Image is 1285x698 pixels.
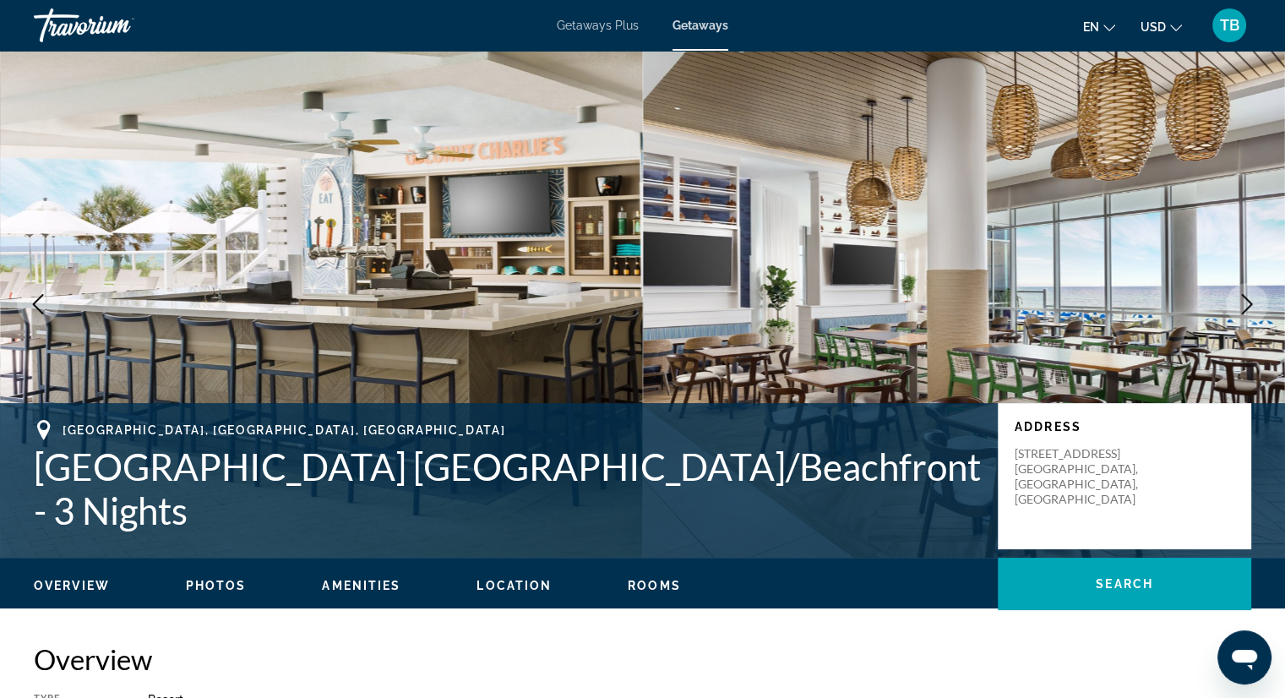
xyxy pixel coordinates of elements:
[1220,17,1239,34] span: TB
[628,579,681,592] span: Rooms
[1141,14,1182,39] button: Change currency
[322,578,400,593] button: Amenities
[1083,14,1115,39] button: Change language
[186,578,247,593] button: Photos
[1207,8,1251,43] button: User Menu
[1015,446,1150,507] p: [STREET_ADDRESS] [GEOGRAPHIC_DATA], [GEOGRAPHIC_DATA], [GEOGRAPHIC_DATA]
[476,579,552,592] span: Location
[34,579,110,592] span: Overview
[34,3,203,47] a: Travorium
[17,283,59,325] button: Previous image
[672,19,728,32] a: Getaways
[557,19,639,32] a: Getaways Plus
[1015,420,1234,434] p: Address
[998,558,1251,610] button: Search
[1217,630,1271,684] iframe: Button to launch messaging window
[628,578,681,593] button: Rooms
[322,579,400,592] span: Amenities
[476,578,552,593] button: Location
[1083,20,1099,34] span: en
[34,444,981,532] h1: [GEOGRAPHIC_DATA] [GEOGRAPHIC_DATA]/Beachfront - 3 Nights
[34,642,1251,676] h2: Overview
[1141,20,1166,34] span: USD
[1226,283,1268,325] button: Next image
[186,579,247,592] span: Photos
[63,423,505,437] span: [GEOGRAPHIC_DATA], [GEOGRAPHIC_DATA], [GEOGRAPHIC_DATA]
[34,578,110,593] button: Overview
[1096,577,1153,591] span: Search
